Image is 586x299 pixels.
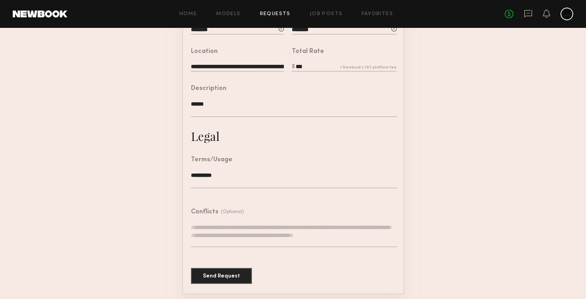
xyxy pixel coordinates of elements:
[260,12,291,17] a: Requests
[191,86,226,92] div: Description
[221,209,244,215] div: (Optional)
[191,209,218,215] div: Conflicts
[191,157,232,163] div: Terms/Usage
[191,268,252,284] button: Send Request
[362,12,393,17] a: Favorites
[310,12,343,17] a: Job Posts
[191,49,218,55] div: Location
[292,49,324,55] div: Total Rate
[216,12,240,17] a: Models
[179,12,197,17] a: Home
[191,128,220,144] div: Legal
